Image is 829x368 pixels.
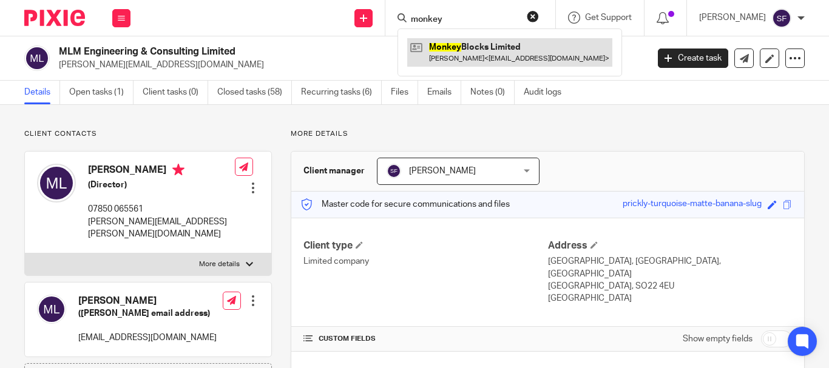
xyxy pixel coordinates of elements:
a: Recurring tasks (6) [301,81,382,104]
p: [GEOGRAPHIC_DATA], SO22 4EU [548,280,792,292]
a: Client tasks (0) [143,81,208,104]
h5: (Director) [88,179,235,191]
p: [EMAIL_ADDRESS][DOMAIN_NAME] [78,332,217,344]
p: 07850 065561 [88,203,235,215]
h4: [PERSON_NAME] [78,295,217,307]
h4: Client type [303,239,547,252]
img: svg%3E [37,295,66,324]
span: [PERSON_NAME] [409,167,476,175]
span: Get Support [585,13,632,22]
img: svg%3E [387,164,401,178]
p: [PERSON_NAME][EMAIL_ADDRESS][DOMAIN_NAME] [59,59,640,71]
p: [PERSON_NAME] [699,12,766,24]
label: Show empty fields [683,333,753,345]
p: Limited company [303,255,547,267]
h4: Address [548,239,792,252]
img: svg%3E [772,8,791,28]
h5: ([PERSON_NAME] email address) [78,307,217,319]
p: Client contacts [24,129,272,139]
img: svg%3E [37,164,76,202]
i: Primary [172,164,184,176]
p: [PERSON_NAME][EMAIL_ADDRESS][PERSON_NAME][DOMAIN_NAME] [88,216,235,241]
h3: Client manager [303,165,365,177]
p: More details [199,259,240,269]
p: More details [291,129,805,139]
input: Search [410,15,519,25]
img: Pixie [24,10,85,26]
a: Details [24,81,60,104]
h2: MLM Engineering & Consulting Limited [59,45,524,58]
h4: [PERSON_NAME] [88,164,235,179]
a: Emails [427,81,461,104]
a: Files [391,81,418,104]
p: [GEOGRAPHIC_DATA], [GEOGRAPHIC_DATA], [GEOGRAPHIC_DATA] [548,255,792,280]
a: Create task [658,49,728,68]
a: Notes (0) [470,81,515,104]
a: Open tasks (1) [69,81,134,104]
h4: CUSTOM FIELDS [303,334,547,344]
p: Master code for secure communications and files [300,198,510,210]
div: prickly-turquoise-matte-banana-slug [623,198,762,212]
a: Audit logs [524,81,570,104]
p: [GEOGRAPHIC_DATA] [548,292,792,304]
img: svg%3E [24,45,50,71]
a: Closed tasks (58) [217,81,292,104]
button: Clear [527,10,539,22]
